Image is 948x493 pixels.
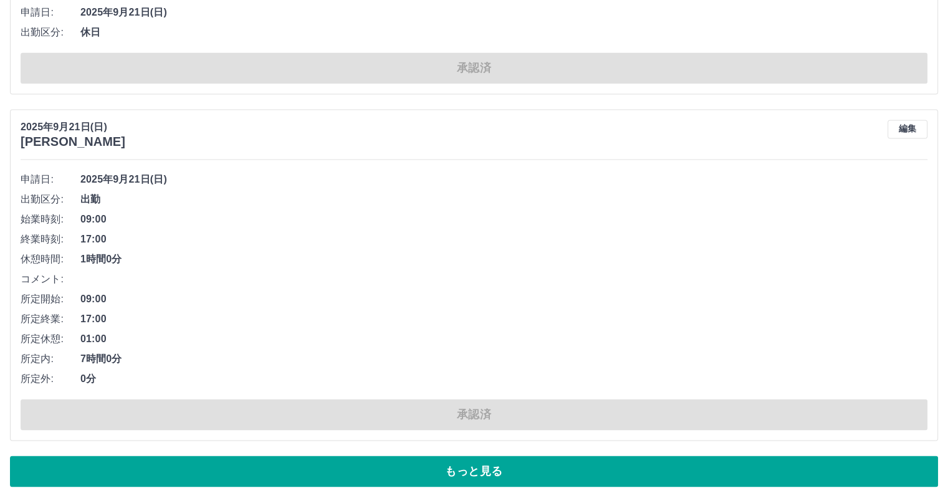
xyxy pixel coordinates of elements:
span: 申請日: [21,172,80,187]
span: 出勤 [80,192,927,207]
span: 1時間0分 [80,252,927,267]
span: 所定終業: [21,312,80,327]
span: 休日 [80,25,927,40]
span: 終業時刻: [21,232,80,247]
span: 所定休憩: [21,332,80,347]
p: 2025年9月21日(日) [21,120,125,135]
span: 所定内: [21,352,80,366]
span: 17:00 [80,312,927,327]
span: 09:00 [80,292,927,307]
span: 申請日: [21,5,80,20]
span: 始業時刻: [21,212,80,227]
span: 出勤区分: [21,25,80,40]
span: コメント: [21,272,80,287]
span: 所定開始: [21,292,80,307]
span: 7時間0分 [80,352,927,366]
span: 01:00 [80,332,927,347]
span: 0分 [80,371,927,386]
span: 2025年9月21日(日) [80,172,927,187]
span: 出勤区分: [21,192,80,207]
span: 2025年9月21日(日) [80,5,927,20]
span: 17:00 [80,232,927,247]
button: 編集 [888,120,927,138]
button: もっと見る [10,456,938,487]
span: 所定外: [21,371,80,386]
span: 休憩時間: [21,252,80,267]
span: 09:00 [80,212,927,227]
h3: [PERSON_NAME] [21,135,125,149]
